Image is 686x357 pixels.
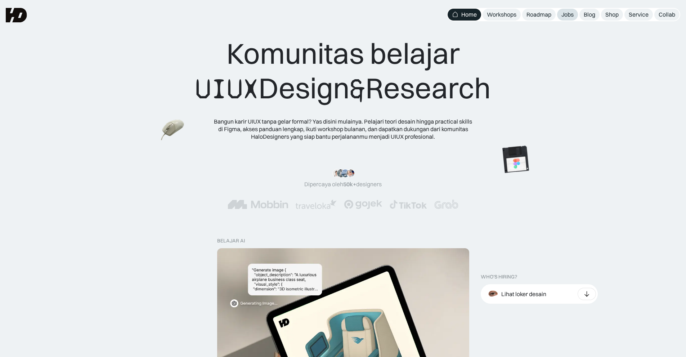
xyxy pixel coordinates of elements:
[343,180,356,188] span: 50k+
[624,9,653,21] a: Service
[601,9,623,21] a: Shop
[481,274,517,280] div: WHO’S HIRING?
[461,11,477,18] div: Home
[195,36,491,106] div: Komunitas belajar Design Research
[522,9,556,21] a: Roadmap
[350,72,366,106] span: &
[579,9,600,21] a: Blog
[584,11,595,18] div: Blog
[557,9,578,21] a: Jobs
[487,11,516,18] div: Workshops
[483,9,521,21] a: Workshops
[214,118,473,140] div: Bangun karir UIUX tanpa gelar formal? Yas disini mulainya. Pelajari teori desain hingga practical...
[654,9,680,21] a: Collab
[526,11,551,18] div: Roadmap
[561,11,574,18] div: Jobs
[659,11,675,18] div: Collab
[448,9,481,21] a: Home
[605,11,619,18] div: Shop
[195,72,259,106] span: UIUX
[501,290,546,298] div: Lihat loker desain
[629,11,649,18] div: Service
[304,180,382,188] div: Dipercaya oleh designers
[217,238,245,244] div: belajar ai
